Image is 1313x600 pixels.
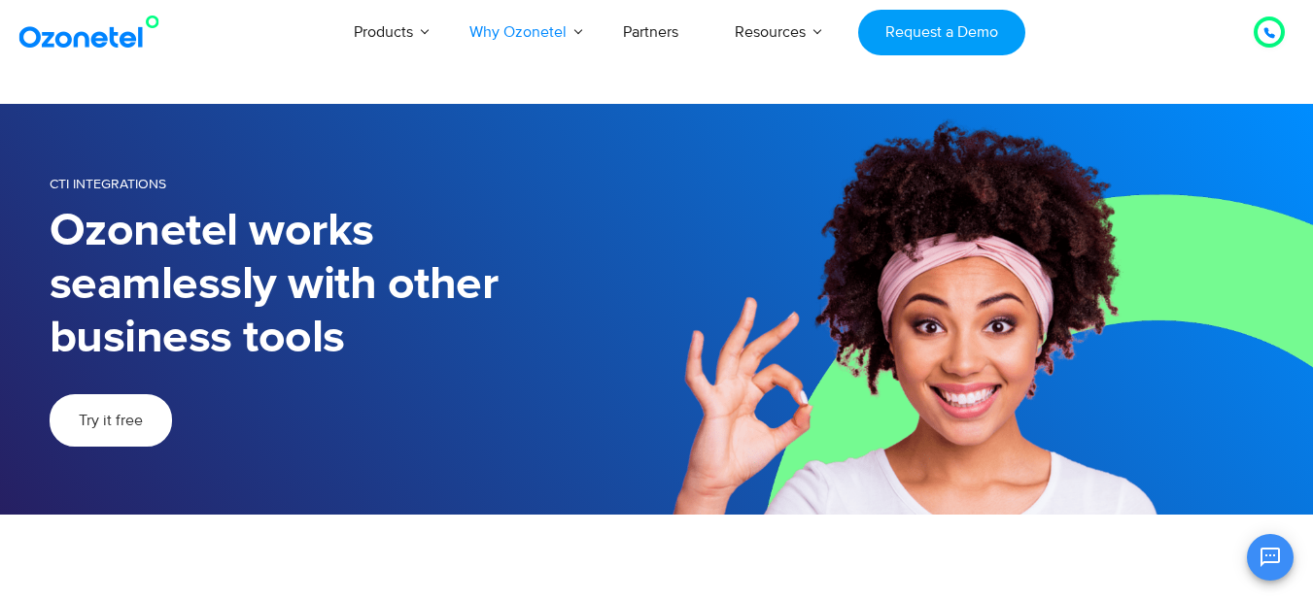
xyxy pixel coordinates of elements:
button: Open chat [1247,534,1294,581]
h1: Ozonetel works seamlessly with other business tools [50,205,657,365]
a: Try it free [50,394,172,447]
a: Request a Demo [858,10,1024,55]
span: CTI Integrations [50,176,166,192]
span: Try it free [79,413,143,428]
